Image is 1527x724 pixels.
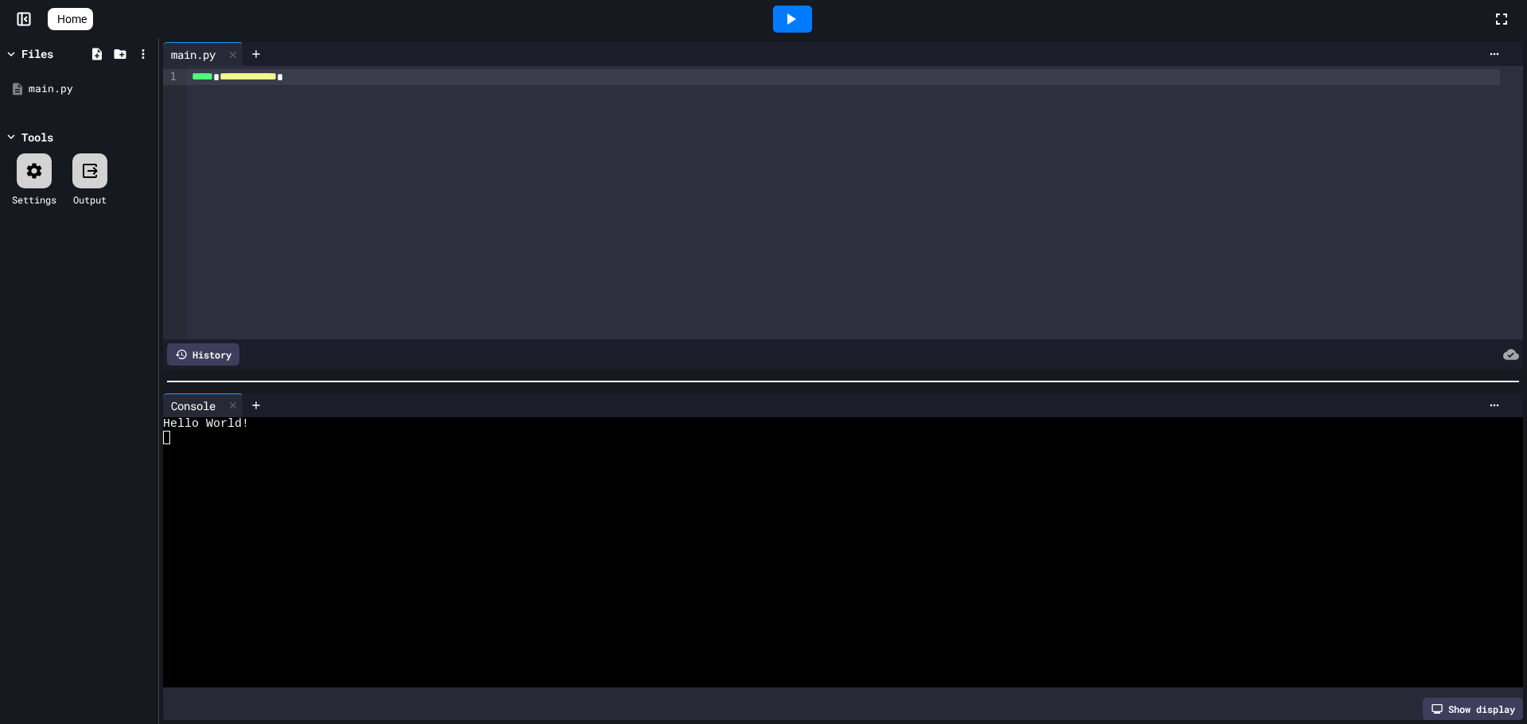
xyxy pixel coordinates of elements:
div: Console [163,393,243,417]
div: main.py [163,46,223,63]
span: Home [57,11,87,27]
span: Hello World! [163,417,249,431]
a: Home [48,8,93,30]
div: Settings [12,192,56,207]
div: main.py [29,81,153,97]
div: History [167,343,239,366]
div: Output [73,192,107,207]
div: Tools [21,129,53,145]
div: Console [163,397,223,414]
div: Show display [1423,698,1523,720]
div: 1 [163,69,179,85]
div: Files [21,45,53,62]
div: main.py [163,42,243,66]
